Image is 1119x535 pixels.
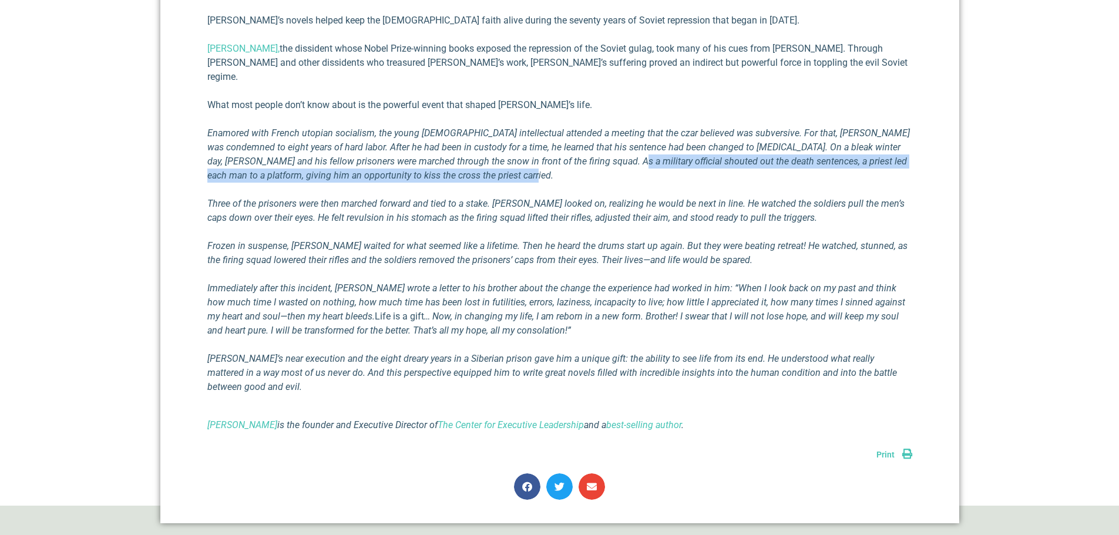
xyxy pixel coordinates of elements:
a: Print [876,450,912,459]
p: Life is a gift [207,281,912,338]
a: [PERSON_NAME] [207,419,277,430]
a: [PERSON_NAME], [207,43,280,54]
span: Print [876,450,895,459]
p: What most people don’t know about is the powerful event that shaped [PERSON_NAME]’s life. [207,98,912,112]
p: the dissident whose Nobel Prize-winning books exposed the repression of the Soviet gulag, took ma... [207,42,912,84]
div: Share on facebook [514,473,540,500]
p: [PERSON_NAME]’s novels helped keep the [DEMOGRAPHIC_DATA] faith alive during the seventy years of... [207,14,912,28]
div: Share on twitter [546,473,573,500]
a: The Center for Executive Leadership [438,419,584,430]
em: Three of the prisoners were then marched forward and tied to a stake. [PERSON_NAME] looked on, re... [207,198,905,223]
em: Enamored with French utopian socialism, the young [DEMOGRAPHIC_DATA] intellectual attended a meet... [207,127,910,181]
em: Immediately after this incident, [PERSON_NAME] wrote a letter to his brother about the change the... [207,282,905,322]
em: … Now, in changing my life, I am reborn in a new form. Brother! I swear that I will not lose hope... [207,311,899,336]
i: is the founder and Executive Director of and a . [207,419,684,430]
em: Frozen in suspense, [PERSON_NAME] waited for what seemed like a lifetime. Then he heard the drums... [207,240,908,265]
div: Share on email [579,473,605,500]
a: best-selling author [606,419,681,430]
em: [PERSON_NAME]’s near execution and the eight dreary years in a Siberian prison gave him a unique ... [207,353,897,392]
